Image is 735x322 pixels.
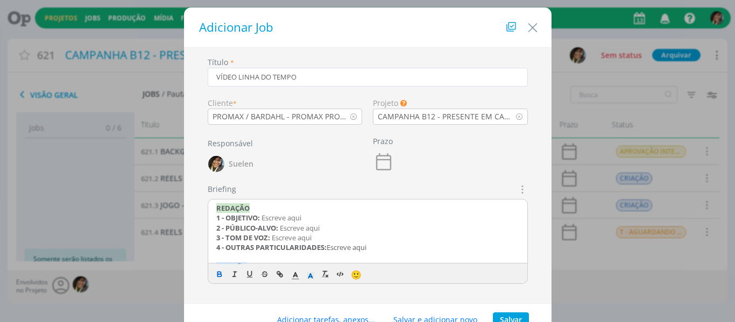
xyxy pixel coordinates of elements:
[262,213,301,223] span: Escreve aqui
[216,233,270,242] strong: 3 - TOM DE VOZ:
[216,203,250,213] strong: REDAÇÃO
[216,213,260,223] strong: 1 - OBJETIVO:
[348,268,363,281] button: 🙂
[216,242,519,252] p: Escreve aqui
[303,268,318,281] span: Cor de Fundo
[229,160,253,168] span: Suelen
[288,268,303,281] span: Cor do Texto
[216,242,327,252] strong: 4 - OUTRAS PARTICULARIDADES:
[373,135,393,147] label: Prazo
[216,223,278,233] strong: 2 - PÚBLICO-ALVO:
[208,97,363,109] div: Cliente
[208,138,253,149] label: Responsável
[208,183,236,195] label: Briefing
[351,269,362,281] span: 🙂
[525,15,541,36] button: Close
[195,18,541,37] h1: Adicionar Job
[216,262,247,272] strong: CRIAÇÃO
[378,111,515,122] div: CAMPANHA B12 - PRESENTE EM CADA HISTÓRIA - 2025
[213,111,350,122] div: PROMAX / BARDAHL - PROMAX PRODUTOS MÁXIMOS S/A INDÚSTRIA E COMÉRCIO
[208,156,224,172] img: S
[208,56,228,68] label: Título
[373,97,528,109] div: Projeto
[373,111,515,122] div: CAMPANHA B12 - PRESENTE EM CADA HISTÓRIA - 2025
[272,233,312,242] span: Escreve aqui
[208,153,254,175] button: SSuelen
[208,111,350,122] div: PROMAX / BARDAHL - PROMAX PRODUTOS MÁXIMOS S/A INDÚSTRIA E COMÉRCIO
[280,223,320,233] span: Escreve aqui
